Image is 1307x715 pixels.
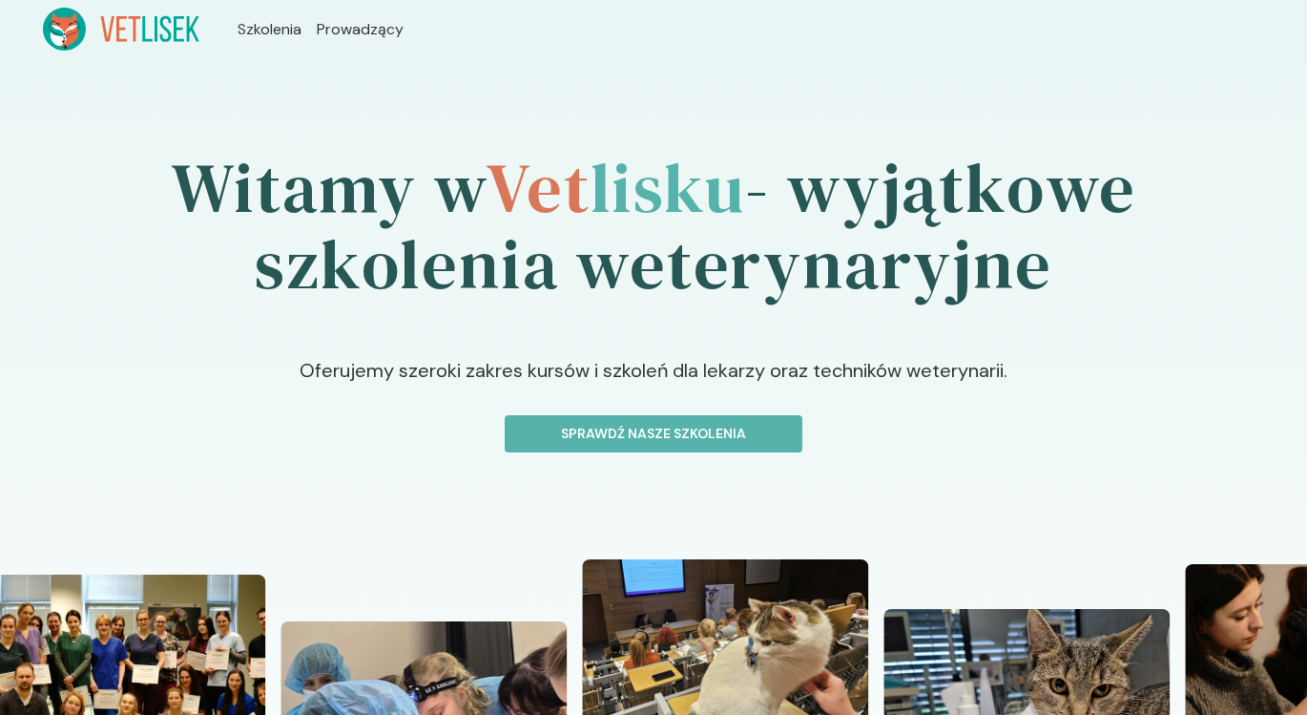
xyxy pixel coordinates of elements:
[521,424,786,444] p: Sprawdź nasze szkolenia
[43,96,1264,356] h1: Witamy w - wyjątkowe szkolenia weterynaryjne
[505,415,802,452] button: Sprawdź nasze szkolenia
[218,356,1089,415] p: Oferujemy szeroki zakres kursów i szkoleń dla lekarzy oraz techników weterynarii.
[238,18,301,41] a: Szkolenia
[317,18,404,41] a: Prowadzący
[486,140,590,235] span: Vet
[591,140,745,235] span: lisku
